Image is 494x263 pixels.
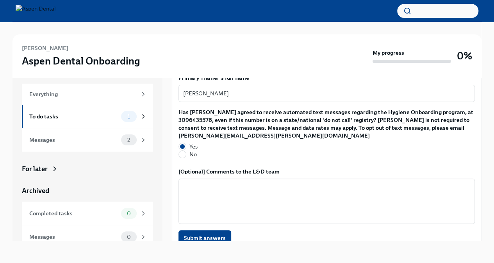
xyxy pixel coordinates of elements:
[29,209,118,218] div: Completed tasks
[29,90,137,98] div: Everything
[22,202,153,225] a: Completed tasks0
[22,84,153,105] a: Everything
[29,136,118,144] div: Messages
[178,168,475,175] label: [Optional] Comments to the L&D team
[22,54,140,68] h3: Aspen Dental Onboarding
[123,137,135,143] span: 2
[183,89,470,98] textarea: [PERSON_NAME]
[22,164,48,174] div: For later
[22,225,153,249] a: Messages0
[178,74,475,82] label: Primary Trainer's full name
[22,186,153,195] a: Archived
[184,234,226,242] span: Submit answers
[189,143,198,150] span: Yes
[189,150,197,158] span: No
[122,234,136,240] span: 0
[22,164,153,174] a: For later
[122,211,136,216] span: 0
[22,44,68,52] h6: [PERSON_NAME]
[457,49,472,63] h3: 0%
[29,233,118,241] div: Messages
[16,5,56,17] img: Aspen Dental
[29,112,118,121] div: To do tasks
[178,230,231,246] button: Submit answers
[22,105,153,128] a: To do tasks1
[373,49,404,57] strong: My progress
[22,128,153,152] a: Messages2
[178,108,475,140] label: Has [PERSON_NAME] agreed to receive automated text messages regarding the Hygiene Onboarding prog...
[123,114,135,120] span: 1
